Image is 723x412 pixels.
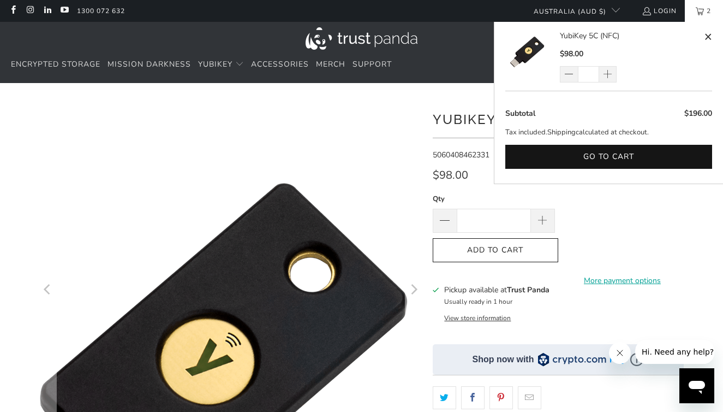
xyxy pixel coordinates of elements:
a: YubiKey 5C (NFC) [560,30,701,42]
img: Trust Panda Australia [306,27,417,50]
a: Shipping [547,127,576,138]
span: Encrypted Storage [11,59,100,69]
span: $98.00 [433,168,468,183]
span: 5060408462331 [433,150,489,160]
a: Share this on Twitter [433,386,456,409]
a: Trust Panda Australia on YouTube [59,7,69,15]
span: Accessories [251,59,309,69]
h3: Pickup available at [444,284,549,296]
a: Trust Panda Australia on LinkedIn [43,7,52,15]
a: More payment options [561,275,684,287]
a: 1300 072 632 [77,5,125,17]
span: $196.00 [684,108,712,119]
nav: Translation missing: en.navigation.header.main_nav [11,52,392,78]
img: YubiKey 5C (NFC) [505,30,549,74]
a: Mission Darkness [107,52,191,78]
a: Merch [316,52,345,78]
a: Accessories [251,52,309,78]
span: Mission Darkness [107,59,191,69]
summary: YubiKey [198,52,244,78]
iframe: Close message [609,342,631,364]
button: View store information [444,314,511,322]
a: YubiKey 5C (NFC) [505,30,560,83]
span: Add to Cart [444,246,547,255]
div: Shop now with [473,354,534,366]
b: Trust Panda [507,285,549,295]
iframe: Message from company [635,340,714,364]
a: Share this on Pinterest [489,386,513,409]
label: Qty [433,193,555,205]
small: Usually ready in 1 hour [444,297,512,306]
a: Encrypted Storage [11,52,100,78]
a: Login [642,5,677,17]
p: Tax included. calculated at checkout. [505,127,712,138]
a: Support [352,52,392,78]
a: Share this on Facebook [461,386,485,409]
button: Add to Cart [433,238,558,263]
iframe: Button to launch messaging window [679,368,714,403]
span: Support [352,59,392,69]
button: Go to cart [505,145,712,169]
span: YubiKey [198,59,232,69]
a: Email this to a friend [518,386,541,409]
h1: YubiKey 5C (NFC) [433,108,684,130]
a: Trust Panda Australia on Facebook [8,7,17,15]
a: Trust Panda Australia on Instagram [25,7,34,15]
span: $98.00 [560,49,583,59]
span: Subtotal [505,108,535,119]
span: Merch [316,59,345,69]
